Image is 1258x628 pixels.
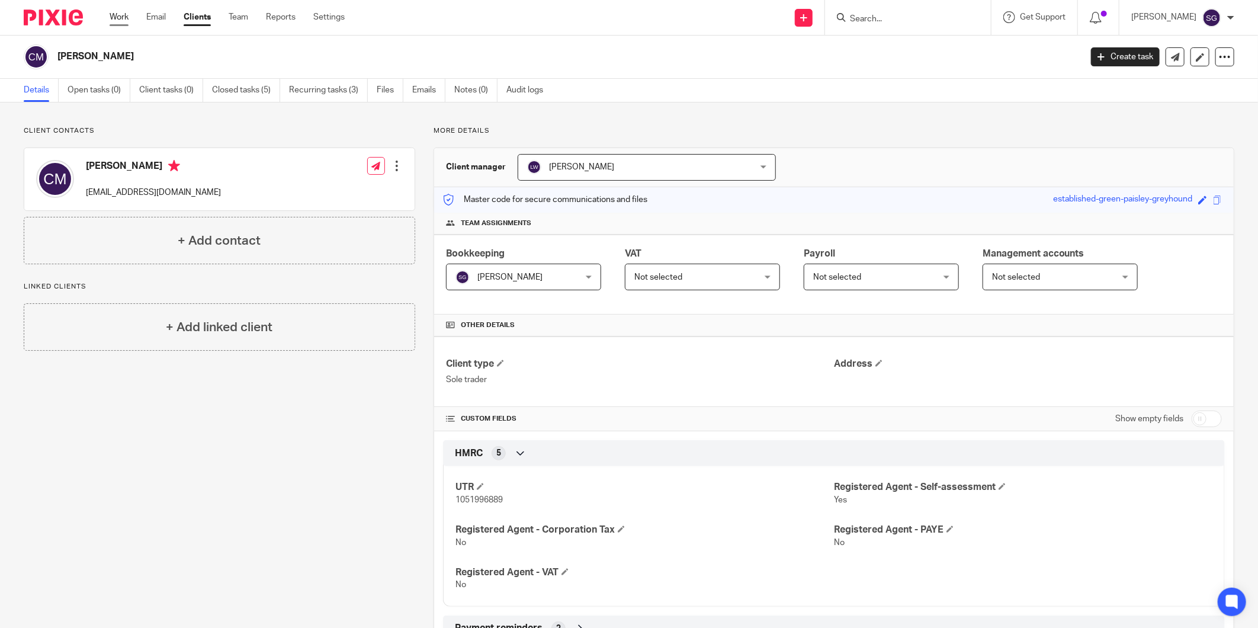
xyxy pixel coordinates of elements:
[1053,193,1192,207] div: established-green-paisley-greyhound
[634,273,682,281] span: Not selected
[166,318,272,337] h4: + Add linked client
[212,79,280,102] a: Closed tasks (5)
[527,160,541,174] img: svg%3E
[446,161,506,173] h3: Client manager
[454,79,498,102] a: Notes (0)
[455,524,834,536] h4: Registered Agent - Corporation Tax
[146,11,166,23] a: Email
[1131,11,1196,23] p: [PERSON_NAME]
[813,273,861,281] span: Not selected
[24,9,83,25] img: Pixie
[289,79,368,102] a: Recurring tasks (3)
[496,447,501,459] span: 5
[24,79,59,102] a: Details
[477,273,543,281] span: [PERSON_NAME]
[184,11,211,23] a: Clients
[266,11,296,23] a: Reports
[455,481,834,494] h4: UTR
[506,79,552,102] a: Audit logs
[461,219,531,228] span: Team assignments
[1020,13,1066,21] span: Get Support
[24,44,49,69] img: svg%3E
[834,496,847,504] span: Yes
[834,524,1212,536] h4: Registered Agent - PAYE
[849,14,955,25] input: Search
[139,79,203,102] a: Client tasks (0)
[377,79,403,102] a: Files
[1091,47,1160,66] a: Create task
[110,11,129,23] a: Work
[86,160,221,175] h4: [PERSON_NAME]
[1115,413,1183,425] label: Show empty fields
[804,249,835,258] span: Payroll
[446,374,834,386] p: Sole trader
[412,79,445,102] a: Emails
[455,270,470,284] img: svg%3E
[625,249,641,258] span: VAT
[1202,8,1221,27] img: svg%3E
[446,414,834,424] h4: CUSTOM FIELDS
[455,566,834,579] h4: Registered Agent - VAT
[36,160,74,198] img: svg%3E
[992,273,1040,281] span: Not selected
[455,447,483,460] span: HMRC
[68,79,130,102] a: Open tasks (0)
[168,160,180,172] i: Primary
[178,232,261,250] h4: + Add contact
[455,496,503,504] span: 1051996889
[834,539,845,547] span: No
[313,11,345,23] a: Settings
[834,358,1222,370] h4: Address
[446,249,505,258] span: Bookkeeping
[24,126,415,136] p: Client contacts
[434,126,1234,136] p: More details
[446,358,834,370] h4: Client type
[86,187,221,198] p: [EMAIL_ADDRESS][DOMAIN_NAME]
[461,321,515,330] span: Other details
[983,249,1084,258] span: Management accounts
[229,11,248,23] a: Team
[455,581,466,589] span: No
[549,163,614,171] span: [PERSON_NAME]
[455,539,466,547] span: No
[24,282,415,291] p: Linked clients
[57,50,870,63] h2: [PERSON_NAME]
[834,481,1212,494] h4: Registered Agent - Self-assessment
[443,194,647,206] p: Master code for secure communications and files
